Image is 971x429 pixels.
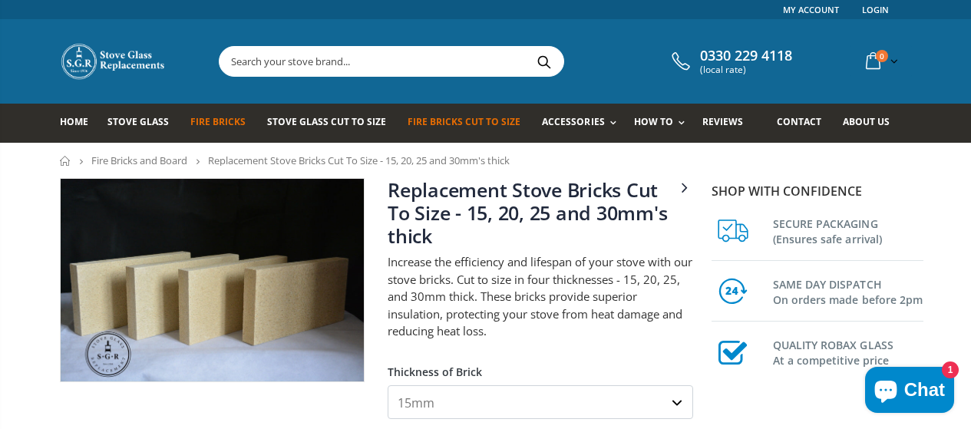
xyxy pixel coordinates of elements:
span: (local rate) [700,64,792,75]
span: Contact [777,115,821,128]
a: Accessories [542,104,623,143]
a: Stove Glass Cut To Size [267,104,398,143]
p: Increase the efficiency and lifespan of your stove with our stove bricks. Cut to size in four thi... [388,253,693,340]
span: Stove Glass Cut To Size [267,115,386,128]
span: About us [843,115,890,128]
button: Search [527,47,562,76]
span: Fire Bricks Cut To Size [408,115,520,128]
span: How To [634,115,673,128]
span: Stove Glass [107,115,169,128]
span: Home [60,115,88,128]
a: How To [634,104,692,143]
span: Fire Bricks [190,115,246,128]
a: Fire Bricks [190,104,257,143]
a: Stove Glass [107,104,180,143]
span: 0 [876,50,888,62]
inbox-online-store-chat: Shopify online store chat [860,367,959,417]
img: Stove Glass Replacement [60,42,167,81]
input: Search your stove brand... [220,47,735,76]
span: Accessories [542,115,604,128]
h3: SECURE PACKAGING (Ensures safe arrival) [773,213,923,247]
a: Replacement Stove Bricks Cut To Size - 15, 20, 25 and 30mm's thick [388,177,667,249]
img: 4_fire_bricks_1aa33a0b-dc7a-4843-b288-55f1aa0e36c3_800x_crop_center.jpeg [61,179,365,381]
a: Contact [777,104,833,143]
a: 0 [860,46,901,76]
h3: SAME DAY DISPATCH On orders made before 2pm [773,274,923,308]
span: Reviews [702,115,743,128]
p: Shop with confidence [712,182,923,200]
a: About us [843,104,901,143]
a: Reviews [702,104,755,143]
label: Thickness of Brick [388,351,693,379]
a: Home [60,104,100,143]
a: Fire Bricks and Board [91,153,187,167]
span: Replacement Stove Bricks Cut To Size - 15, 20, 25 and 30mm's thick [208,153,510,167]
a: Fire Bricks Cut To Size [408,104,532,143]
h3: QUALITY ROBAX GLASS At a competitive price [773,335,923,368]
a: Home [60,156,71,166]
span: 0330 229 4118 [700,48,792,64]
